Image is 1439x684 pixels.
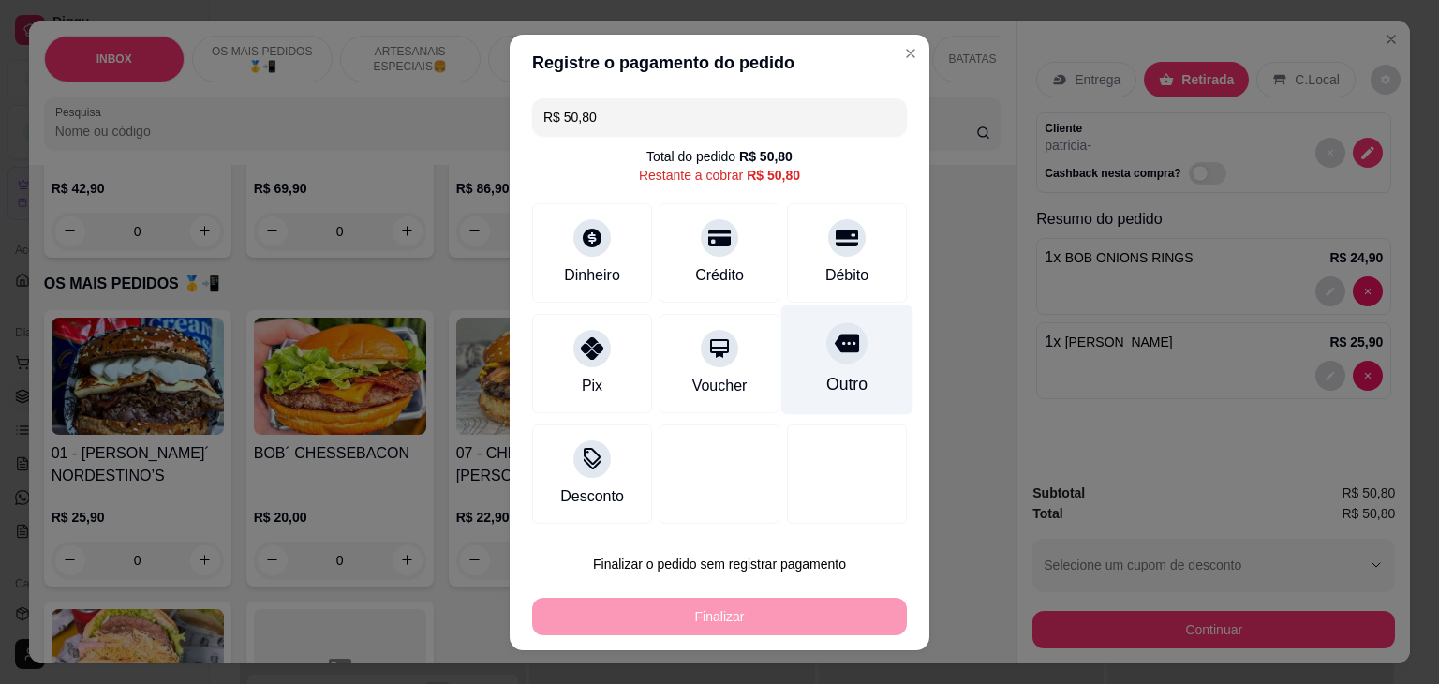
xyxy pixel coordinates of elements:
[692,375,748,397] div: Voucher
[532,545,907,583] button: Finalizar o pedido sem registrar pagamento
[646,147,793,166] div: Total do pedido
[747,166,800,185] div: R$ 50,80
[826,372,868,396] div: Outro
[695,264,744,287] div: Crédito
[543,98,896,136] input: Ex.: hambúrguer de cordeiro
[739,147,793,166] div: R$ 50,80
[896,38,926,68] button: Close
[560,485,624,508] div: Desconto
[639,166,800,185] div: Restante a cobrar
[564,264,620,287] div: Dinheiro
[510,35,929,91] header: Registre o pagamento do pedido
[582,375,602,397] div: Pix
[825,264,868,287] div: Débito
